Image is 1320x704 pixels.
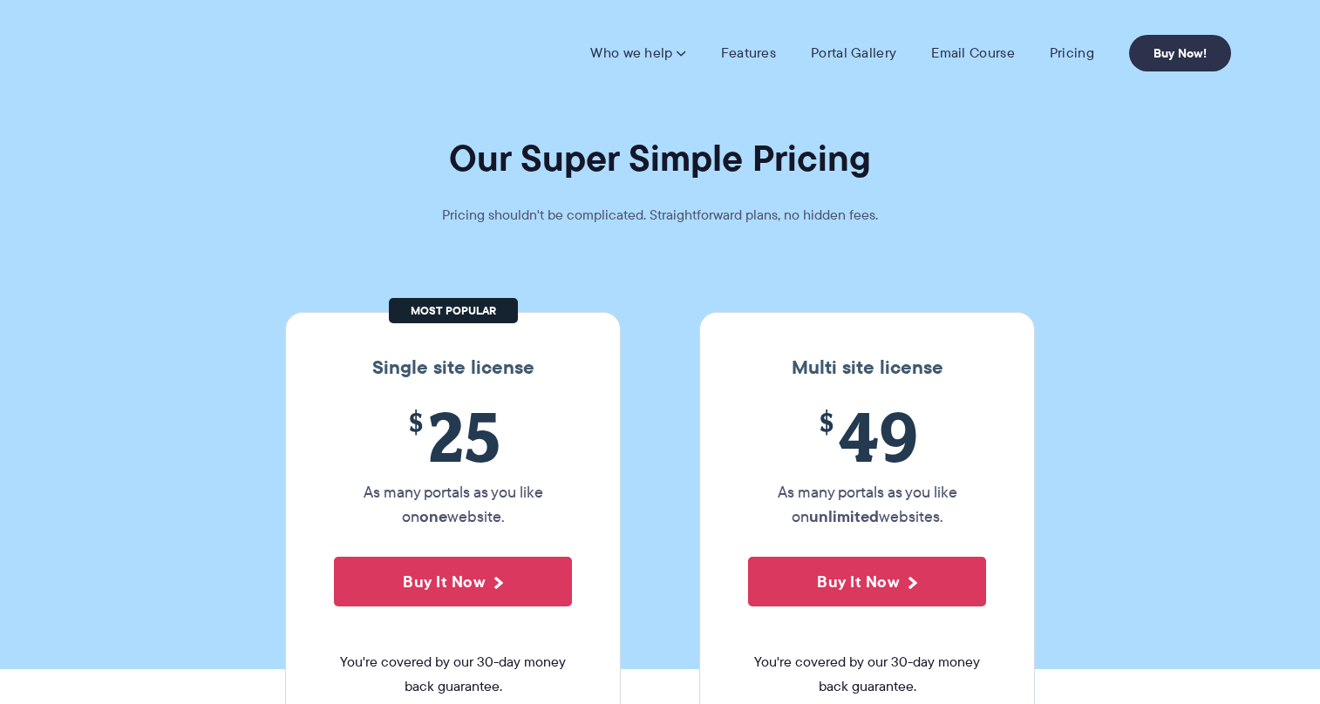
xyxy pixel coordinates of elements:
span: 49 [748,396,986,476]
button: Buy It Now [334,557,572,606]
a: Features [721,44,776,62]
p: As many portals as you like on website. [334,480,572,529]
button: Buy It Now [748,557,986,606]
a: Email Course [931,44,1015,62]
strong: one [419,504,447,528]
span: 25 [334,396,572,476]
p: Pricing shouldn't be complicated. Straightforward plans, no hidden fees. [398,203,922,227]
a: Pricing [1050,44,1094,62]
span: You're covered by our 30-day money back guarantee. [334,650,572,699]
strong: unlimited [809,504,879,528]
a: Portal Gallery [811,44,896,62]
a: Who we help [590,44,685,62]
p: As many portals as you like on websites. [748,480,986,529]
span: You're covered by our 30-day money back guarantee. [748,650,986,699]
h3: Single site license [303,356,602,379]
a: Buy Now! [1129,35,1231,71]
h3: Multi site license [718,356,1017,379]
